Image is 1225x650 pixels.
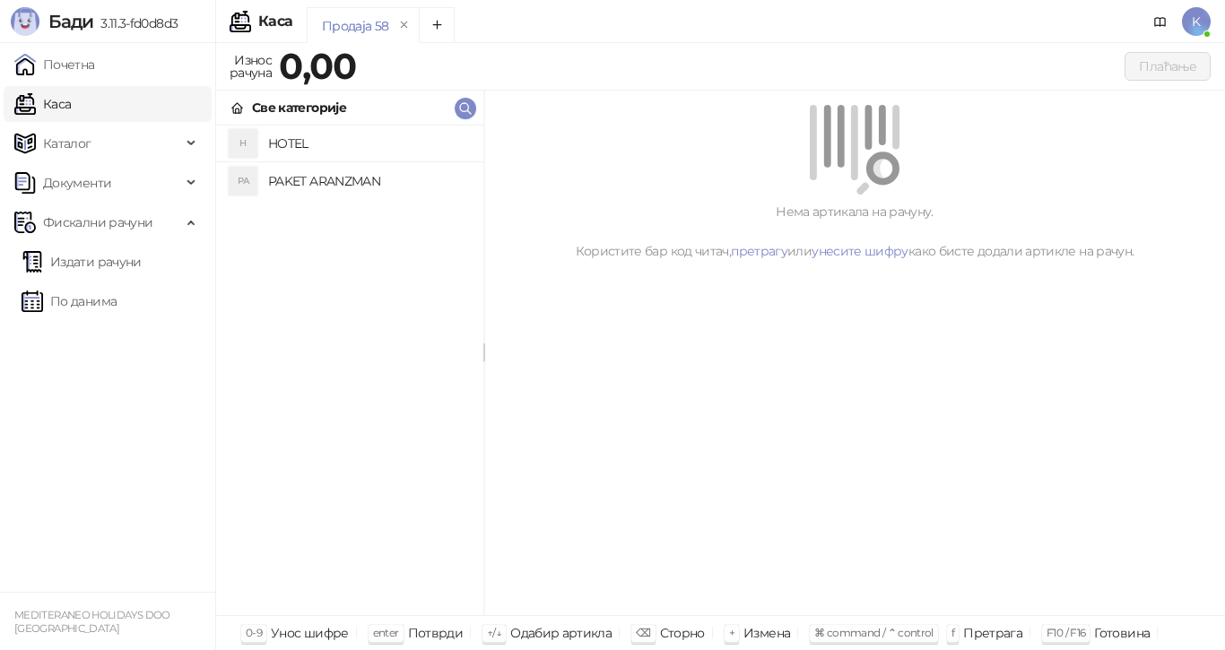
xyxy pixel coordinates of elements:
[814,626,934,639] span: ⌘ command / ⌃ control
[951,626,954,639] span: f
[268,129,469,158] h4: HOTEL
[1094,621,1150,645] div: Готовина
[14,86,71,122] a: Каса
[43,126,91,161] span: Каталог
[43,165,111,201] span: Документи
[258,14,292,29] div: Каса
[43,204,152,240] span: Фискални рачуни
[487,626,501,639] span: ↑/↓
[14,609,170,635] small: MEDITERANEO HOLIDAYS DOO [GEOGRAPHIC_DATA]
[812,243,908,259] a: унесите шифру
[252,98,346,117] div: Све категорије
[636,626,650,639] span: ⌫
[731,243,787,259] a: претрагу
[506,202,1203,261] div: Нема артикала на рачуну. Користите бар код читач, или како бисте додали артикле на рачун.
[510,621,612,645] div: Одабир артикла
[93,15,178,31] span: 3.11.3-fd0d8d3
[226,48,275,84] div: Износ рачуна
[419,7,455,43] button: Add tab
[1182,7,1211,36] span: K
[22,283,117,319] a: По данима
[373,626,399,639] span: enter
[229,129,257,158] div: H
[408,621,464,645] div: Потврди
[660,621,705,645] div: Сторно
[1146,7,1175,36] a: Документација
[271,621,349,645] div: Унос шифре
[14,47,95,82] a: Почетна
[246,626,262,639] span: 0-9
[279,44,356,88] strong: 0,00
[268,167,469,195] h4: PAKET ARANZMAN
[393,18,416,33] button: remove
[1125,52,1211,81] button: Плаћање
[322,16,389,36] div: Продаја 58
[216,126,483,615] div: grid
[729,626,734,639] span: +
[48,11,93,32] span: Бади
[22,244,142,280] a: Издати рачуни
[229,167,257,195] div: PA
[1047,626,1085,639] span: F10 / F16
[11,7,39,36] img: Logo
[743,621,790,645] div: Измена
[963,621,1022,645] div: Претрага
